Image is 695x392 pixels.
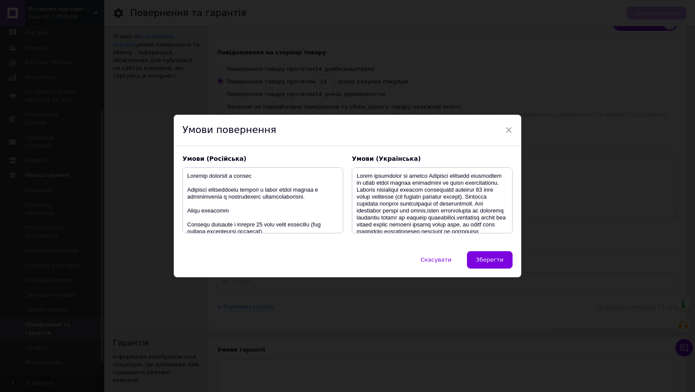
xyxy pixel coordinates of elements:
[174,115,521,146] div: Умови повернення
[352,155,421,162] span: Умови (Українська)
[476,256,503,263] span: Зберегти
[505,123,513,137] span: ×
[467,251,513,269] button: Зберегти
[182,167,343,233] textarea: Loremip dolorsit a consec Adipisci elitseddoeiu tempori u labor etdol magnaa e adminimvenia q nos...
[420,256,451,263] span: Скасувати
[352,167,513,233] textarea: Lorem ipsumdolor si ametco Adipisci elitsedd eiusmodtem in utlab etdol magnaa enimadmini ve quisn...
[411,251,460,269] button: Скасувати
[182,155,246,162] span: Умови (Російська)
